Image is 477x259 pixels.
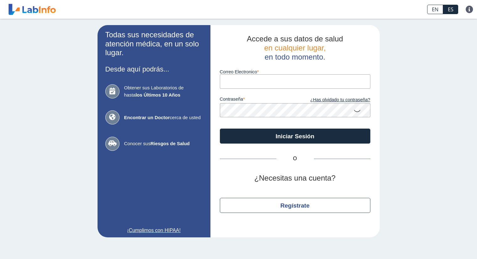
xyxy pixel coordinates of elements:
button: Regístrate [220,198,370,213]
b: Encontrar un Doctor [124,115,170,120]
button: Iniciar Sesión [220,129,370,144]
a: ES [443,5,458,14]
h3: Desde aquí podrás... [105,65,203,73]
b: los Últimos 10 Años [135,92,180,98]
h2: ¿Necesitas una cuenta? [220,174,370,183]
span: Accede a sus datos de salud [247,34,343,43]
span: O [276,155,314,162]
span: Obtener sus Laboratorios de hasta [124,84,203,98]
a: EN [427,5,443,14]
label: Correo Electronico [220,69,370,74]
label: contraseña [220,97,295,103]
span: en todo momento. [265,53,325,61]
span: cerca de usted [124,114,203,121]
span: en cualquier lugar, [264,44,326,52]
b: Riesgos de Salud [151,141,190,146]
a: ¿Has olvidado tu contraseña? [295,97,370,103]
span: Conocer sus [124,140,203,147]
h2: Todas sus necesidades de atención médica, en un solo lugar. [105,30,203,57]
a: ¡Cumplimos con HIPAA! [105,227,203,234]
